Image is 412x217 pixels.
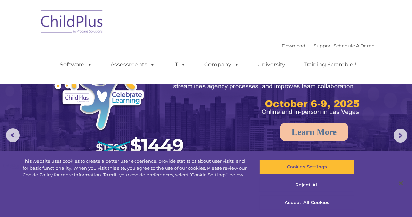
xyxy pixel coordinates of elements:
a: Training Scramble!! [297,58,363,72]
font: | [282,43,374,48]
span: Phone number [92,74,121,80]
a: Software [53,58,99,72]
span: Last name [92,46,113,51]
a: Download [282,43,305,48]
a: Learn More [280,123,348,141]
button: Accept All Cookies [259,195,354,210]
button: Reject All [259,178,354,192]
a: University [250,58,292,72]
button: Cookies Settings [259,160,354,174]
a: Schedule A Demo [333,43,374,48]
button: Close [393,176,409,191]
a: Company [197,58,246,72]
div: This website uses cookies to create a better user experience, provide statistics about user visit... [23,158,247,178]
a: IT [166,58,193,72]
img: ChildPlus by Procare Solutions [38,6,107,40]
a: Assessments [104,58,162,72]
a: Support [314,43,332,48]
